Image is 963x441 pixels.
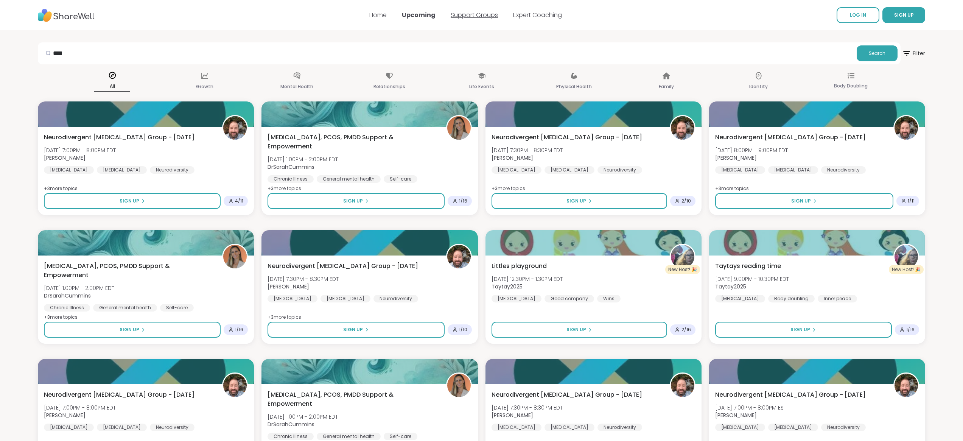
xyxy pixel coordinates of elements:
[715,390,866,399] span: Neurodivergent [MEDICAL_DATA] Group - [DATE]
[280,82,313,91] p: Mental Health
[671,374,694,397] img: Brian_L
[459,327,467,333] span: 1 / 10
[715,146,788,154] span: [DATE] 8:00PM - 9:00PM EDT
[373,82,405,91] p: Relationships
[821,166,866,174] div: Neurodiversity
[850,12,866,18] span: LOG IN
[492,146,563,154] span: [DATE] 7:30PM - 8:30PM EDT
[223,374,247,397] img: Brian_L
[268,175,314,183] div: Chronic Illness
[492,154,533,162] b: [PERSON_NAME]
[597,166,642,174] div: Neurodiversity
[373,295,418,302] div: Neurodiversity
[343,198,363,204] span: Sign Up
[715,262,781,271] span: Taytays reading time
[150,424,194,431] div: Neurodiversity
[268,421,314,428] b: DrSarahCummins
[545,295,594,302] div: Good company
[268,390,437,408] span: [MEDICAL_DATA], PCOS, PMDD Support & Empowerment
[44,262,214,280] span: [MEDICAL_DATA], PCOS, PMDD Support & Empowerment
[150,166,194,174] div: Neurodiversity
[556,82,592,91] p: Physical Health
[447,245,471,268] img: Brian_L
[492,322,667,338] button: Sign Up
[906,327,915,333] span: 1 / 16
[492,166,541,174] div: [MEDICAL_DATA]
[97,424,147,431] div: [MEDICAL_DATA]
[597,295,621,302] div: Wins
[671,116,694,140] img: Brian_L
[566,198,586,204] span: Sign Up
[317,175,381,183] div: General mental health
[268,193,444,209] button: Sign Up
[889,265,924,274] div: New Host! 🎉
[44,146,116,154] span: [DATE] 7:00PM - 8:00PM EDT
[268,156,338,163] span: [DATE] 1:00PM - 2:00PM EDT
[97,166,147,174] div: [MEDICAL_DATA]
[545,166,594,174] div: [MEDICAL_DATA]
[837,7,879,23] a: LOG IN
[790,326,810,333] span: Sign Up
[715,404,786,411] span: [DATE] 7:00PM - 8:00PM EST
[902,42,925,64] button: Filter
[44,424,94,431] div: [MEDICAL_DATA]
[268,295,317,302] div: [MEDICAL_DATA]
[768,295,815,302] div: Body doubling
[94,82,130,92] p: All
[402,11,436,19] a: Upcoming
[469,82,494,91] p: Life Events
[659,82,674,91] p: Family
[44,133,194,142] span: Neurodivergent [MEDICAL_DATA] Group - [DATE]
[93,304,157,312] div: General mental health
[749,82,768,91] p: Identity
[268,133,437,151] span: [MEDICAL_DATA], PCOS, PMDD Support & Empowerment
[492,275,563,283] span: [DATE] 12:30PM - 1:30PM EDT
[44,193,221,209] button: Sign Up
[451,11,498,19] a: Support Groups
[715,193,893,209] button: Sign Up
[235,327,243,333] span: 1 / 16
[681,198,691,204] span: 2 / 10
[492,411,533,419] b: [PERSON_NAME]
[44,390,194,399] span: Neurodivergent [MEDICAL_DATA] Group - [DATE]
[268,283,309,290] b: [PERSON_NAME]
[320,295,370,302] div: [MEDICAL_DATA]
[38,5,95,26] img: ShareWell Nav Logo
[895,245,918,268] img: Taytay2025
[44,166,94,174] div: [MEDICAL_DATA]
[492,424,541,431] div: [MEDICAL_DATA]
[492,295,541,302] div: [MEDICAL_DATA]
[818,295,857,302] div: Inner peace
[545,424,594,431] div: [MEDICAL_DATA]
[268,413,338,421] span: [DATE] 1:00PM - 2:00PM EDT
[492,283,523,290] b: Taytay2025
[894,12,914,18] span: SIGN UP
[715,166,765,174] div: [MEDICAL_DATA]
[492,404,563,411] span: [DATE] 7:30PM - 8:30PM EDT
[44,304,90,312] div: Chronic Illness
[369,11,387,19] a: Home
[384,433,417,440] div: Self-care
[492,133,642,142] span: Neurodivergent [MEDICAL_DATA] Group - [DATE]
[513,11,562,19] a: Expert Coaching
[160,304,194,312] div: Self-care
[268,322,444,338] button: Sign Up
[597,424,642,431] div: Neurodiversity
[459,198,467,204] span: 1 / 16
[768,424,818,431] div: [MEDICAL_DATA]
[869,50,885,57] span: Search
[223,245,247,268] img: DrSarahCummins
[902,44,925,62] span: Filter
[834,81,868,90] p: Body Doubling
[681,327,691,333] span: 2 / 16
[791,198,811,204] span: Sign Up
[447,374,471,397] img: DrSarahCummins
[715,133,866,142] span: Neurodivergent [MEDICAL_DATA] Group - [DATE]
[908,198,915,204] span: 1 / 11
[44,284,114,292] span: [DATE] 1:00PM - 2:00PM EDT
[715,295,765,302] div: [MEDICAL_DATA]
[768,166,818,174] div: [MEDICAL_DATA]
[44,154,86,162] b: [PERSON_NAME]
[492,193,667,209] button: Sign Up
[268,163,314,171] b: DrSarahCummins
